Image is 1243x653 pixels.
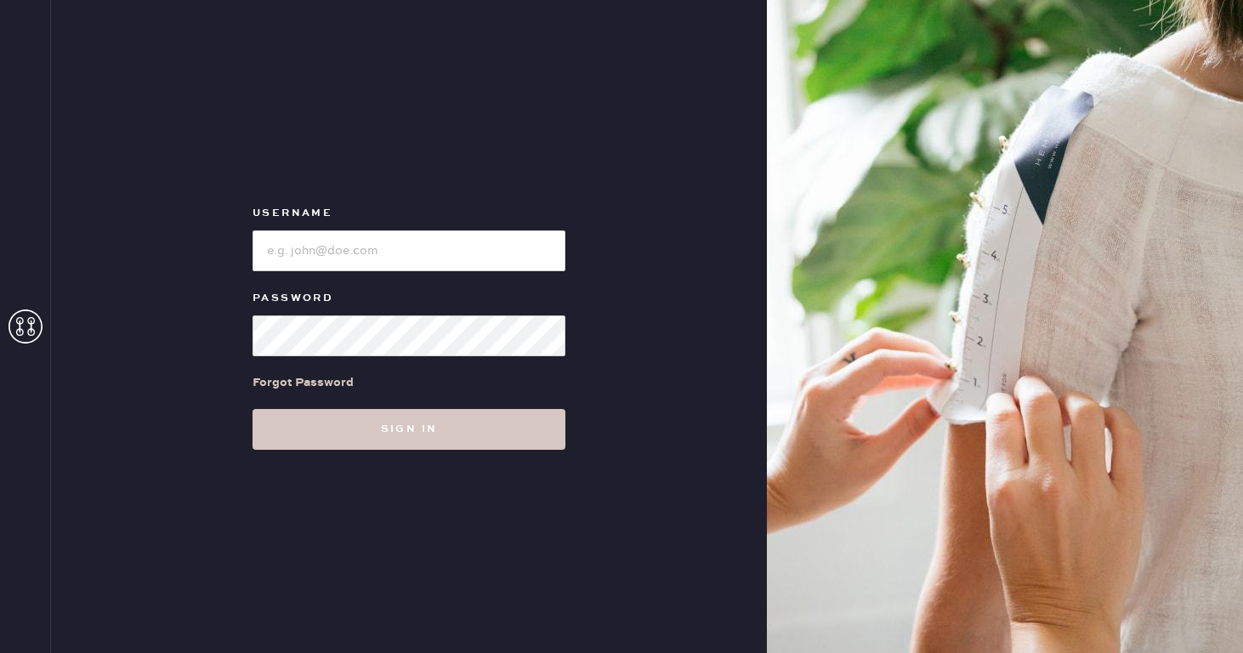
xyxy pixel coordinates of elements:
[253,230,565,271] input: e.g. john@doe.com
[253,203,565,224] label: Username
[253,288,565,309] label: Password
[253,409,565,450] button: Sign in
[253,356,354,409] a: Forgot Password
[253,373,354,392] div: Forgot Password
